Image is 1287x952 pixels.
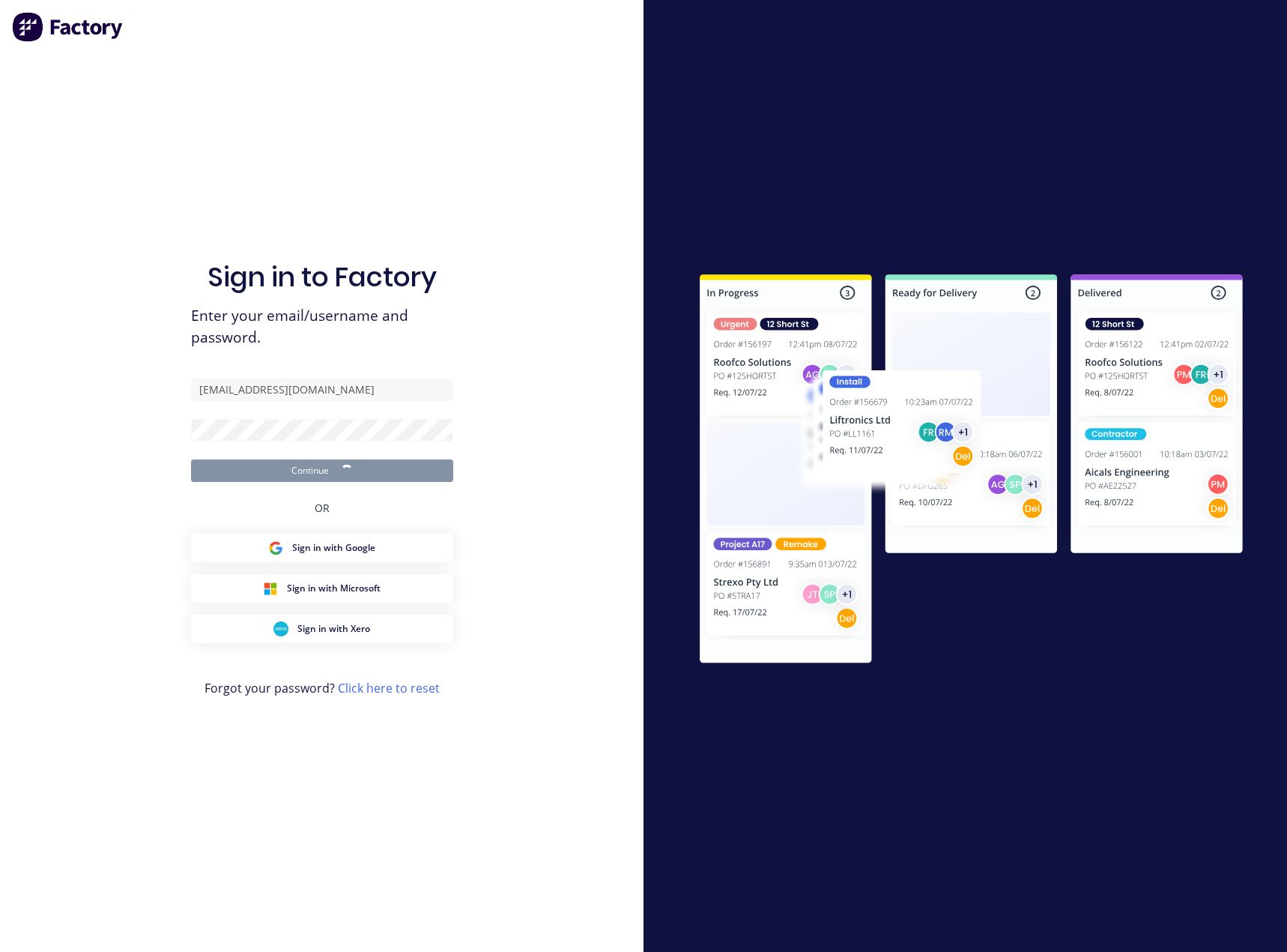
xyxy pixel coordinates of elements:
button: Continue [191,460,453,482]
span: Sign in with Google [292,541,375,555]
input: Email/Username [191,379,453,401]
span: Sign in with Xero [297,622,370,636]
img: Factory [12,12,124,42]
img: Google Sign in [268,540,283,555]
img: Microsoft Sign in [263,581,278,596]
span: Forgot your password? [205,679,440,697]
h1: Sign in to Factory [208,261,437,293]
img: Xero Sign in [273,621,288,636]
button: Microsoft Sign inSign in with Microsoft [191,574,453,603]
span: Sign in with Microsoft [287,582,381,595]
a: Click here to reset [338,680,440,696]
img: Sign in [667,244,1276,699]
button: Xero Sign inSign in with Xero [191,615,453,643]
div: OR [315,482,330,534]
button: Google Sign inSign in with Google [191,534,453,562]
span: Enter your email/username and password. [191,305,453,349]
